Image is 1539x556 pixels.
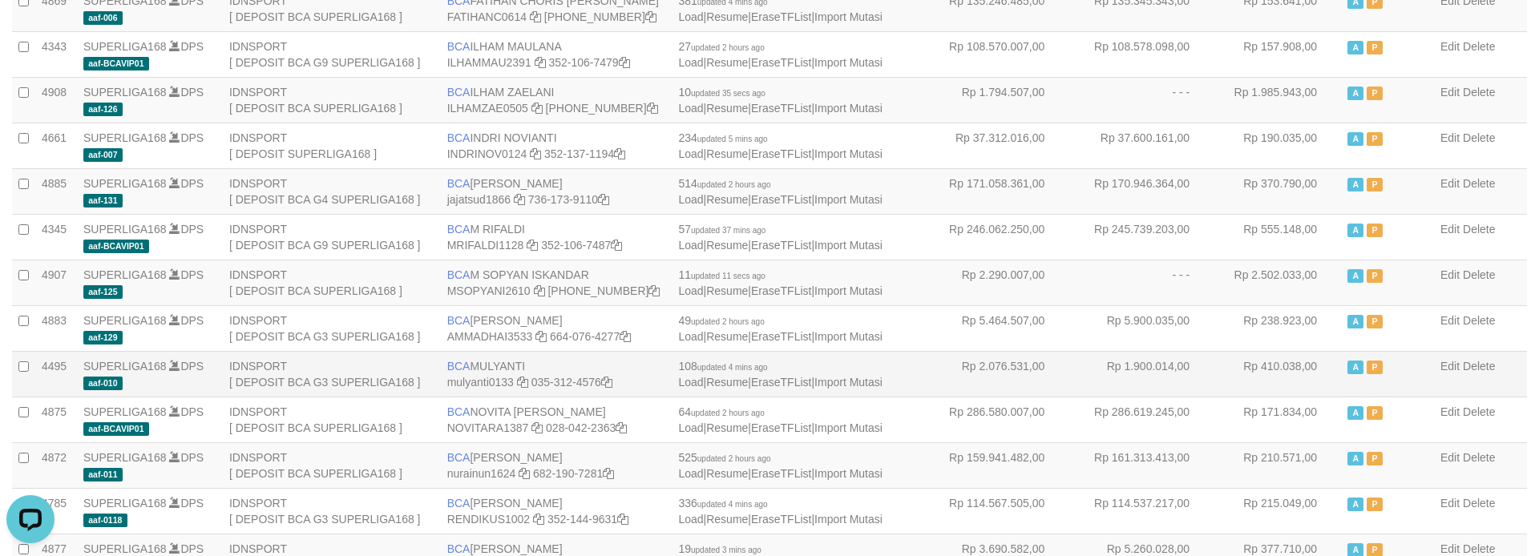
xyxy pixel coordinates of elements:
[1214,488,1341,534] td: Rp 215.049,00
[83,148,123,162] span: aaf-007
[814,376,883,389] a: Import Mutasi
[35,305,77,351] td: 4883
[1463,223,1495,236] a: Delete
[83,285,123,299] span: aaf-125
[697,363,768,372] span: updated 4 mins ago
[1440,40,1460,53] a: Edit
[1367,41,1383,54] span: Paused
[814,239,883,252] a: Import Mutasi
[35,77,77,123] td: 4908
[617,513,628,526] a: Copy 3521449631 to clipboard
[1463,177,1495,190] a: Delete
[678,268,765,281] span: 11
[1463,405,1495,418] a: Delete
[923,260,1068,305] td: Rp 2.290.007,00
[535,330,547,343] a: Copy AMMADHAI3533 to clipboard
[706,56,748,69] a: Resume
[83,405,167,418] a: SUPERLIGA168
[706,467,748,480] a: Resume
[83,131,167,144] a: SUPERLIGA168
[1463,268,1495,281] a: Delete
[447,223,471,236] span: BCA
[77,168,223,214] td: DPS
[441,442,673,488] td: [PERSON_NAME] 682-190-7281
[223,442,441,488] td: IDNSPORT [ DEPOSIT BCA SUPERLIGA168 ]
[35,168,77,214] td: 4885
[447,239,524,252] a: MRIFALDI1128
[83,514,127,527] span: aaf-0118
[678,86,883,115] span: | | |
[751,467,811,480] a: EraseTFList
[678,10,703,23] a: Load
[1068,31,1214,77] td: Rp 108.578.098,00
[77,305,223,351] td: DPS
[1463,131,1495,144] a: Delete
[923,168,1068,214] td: Rp 171.058.361,00
[678,177,883,206] span: | | |
[678,405,764,418] span: 64
[751,10,811,23] a: EraseTFList
[223,488,441,534] td: IDNSPORT [ DEPOSIT BCA G3 SUPERLIGA168 ]
[706,147,748,160] a: Resume
[77,123,223,168] td: DPS
[923,397,1068,442] td: Rp 286.580.007,00
[441,260,673,305] td: M SOPYAN ISKANDAR [PHONE_NUMBER]
[1347,87,1363,100] span: Active
[1463,451,1495,464] a: Delete
[35,123,77,168] td: 4661
[447,268,471,281] span: BCA
[1440,131,1460,144] a: Edit
[83,240,149,253] span: aaf-BCAVIP01
[678,223,765,236] span: 57
[601,376,612,389] a: Copy 0353124576 to clipboard
[678,421,703,434] a: Load
[447,421,529,434] a: NOVITARA1387
[678,451,770,464] span: 525
[83,177,167,190] a: SUPERLIGA168
[447,451,471,464] span: BCA
[1440,223,1460,236] a: Edit
[447,284,531,297] a: MSOPYANI2610
[697,180,771,189] span: updated 2 hours ago
[814,56,883,69] a: Import Mutasi
[751,102,811,115] a: EraseTFList
[83,331,123,344] span: aaf-129
[447,542,471,555] span: BCA
[35,351,77,397] td: 4495
[77,260,223,305] td: DPS
[1367,87,1383,100] span: Paused
[83,468,123,481] span: aaf-011
[678,268,883,297] span: | | |
[814,10,883,23] a: Import Mutasi
[1347,361,1363,374] span: Active
[1214,397,1341,442] td: Rp 171.834,00
[1367,406,1383,420] span: Paused
[697,135,768,143] span: updated 5 mins ago
[441,168,673,214] td: [PERSON_NAME] 736-173-9110
[678,40,764,53] span: 27
[678,223,883,252] span: | | |
[706,421,748,434] a: Resume
[1214,260,1341,305] td: Rp 2.502.033,00
[517,376,528,389] a: Copy mulyanti0133 to clipboard
[678,330,703,343] a: Load
[678,177,770,190] span: 514
[697,500,768,509] span: updated 4 mins ago
[1440,314,1460,327] a: Edit
[223,77,441,123] td: IDNSPORT [ DEPOSIT BCA SUPERLIGA168 ]
[447,314,471,327] span: BCA
[814,147,883,160] a: Import Mutasi
[531,421,543,434] a: Copy NOVITARA1387 to clipboard
[83,57,149,71] span: aaf-BCAVIP01
[447,513,531,526] a: RENDIKUS1002
[447,376,514,389] a: mulyanti0133
[447,102,528,115] a: ILHAMZAE0505
[678,360,883,389] span: | | |
[6,6,55,54] button: Open LiveChat chat widget
[35,397,77,442] td: 4875
[1214,351,1341,397] td: Rp 410.038,00
[751,147,811,160] a: EraseTFList
[83,451,167,464] a: SUPERLIGA168
[706,284,748,297] a: Resume
[678,239,703,252] a: Load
